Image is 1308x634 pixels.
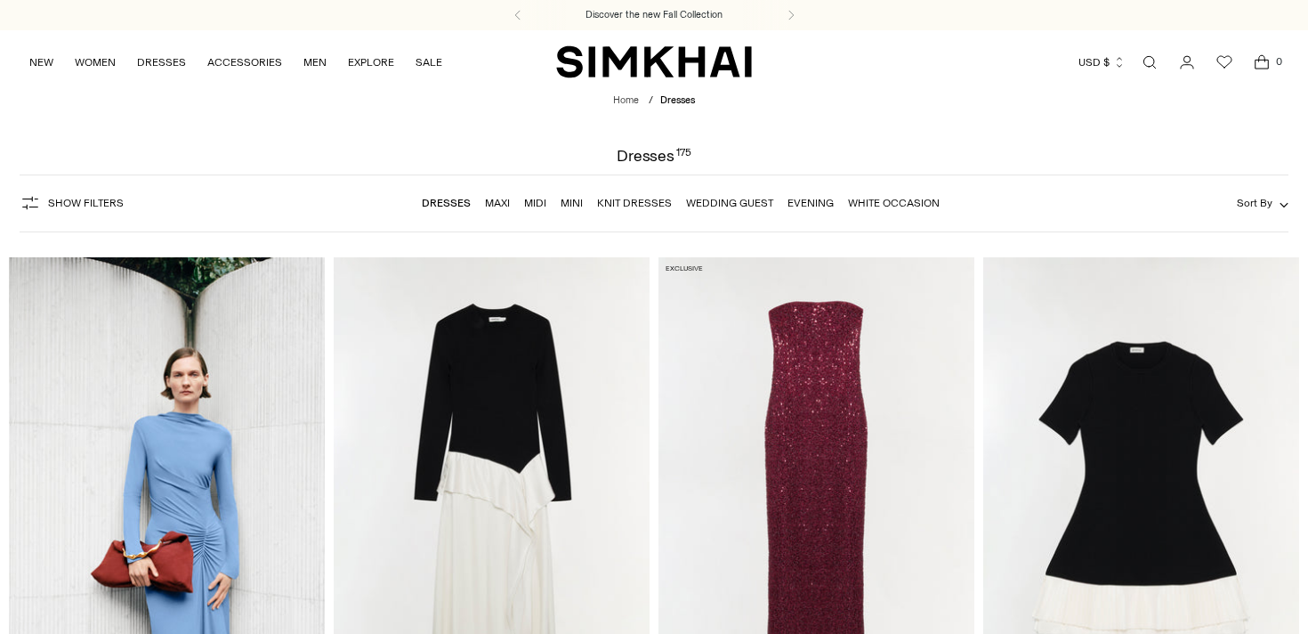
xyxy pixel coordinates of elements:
a: Evening [787,197,834,209]
div: / [649,93,653,109]
span: 0 [1271,53,1287,69]
a: Mini [561,197,583,209]
div: 175 [676,148,691,164]
a: Knit Dresses [597,197,672,209]
a: DRESSES [137,43,186,82]
a: Wishlist [1207,45,1242,80]
a: Maxi [485,197,510,209]
a: Open cart modal [1244,45,1280,80]
span: Show Filters [48,197,124,209]
span: Dresses [660,94,695,106]
a: Dresses [422,197,471,209]
a: Wedding Guest [686,197,773,209]
span: Sort By [1237,197,1272,209]
a: Midi [524,197,546,209]
a: Home [613,94,639,106]
a: ACCESSORIES [207,43,282,82]
a: EXPLORE [348,43,394,82]
a: Open search modal [1132,45,1167,80]
nav: Linked collections [422,184,940,222]
a: WOMEN [75,43,116,82]
a: SIMKHAI [556,45,752,79]
a: Discover the new Fall Collection [585,8,723,22]
a: Go to the account page [1169,45,1205,80]
a: SALE [416,43,442,82]
h1: Dresses [617,148,691,164]
nav: breadcrumbs [613,93,695,109]
button: USD $ [1078,43,1126,82]
a: White Occasion [848,197,940,209]
button: Show Filters [20,189,124,217]
a: MEN [303,43,327,82]
button: Sort By [1237,193,1288,213]
a: NEW [29,43,53,82]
